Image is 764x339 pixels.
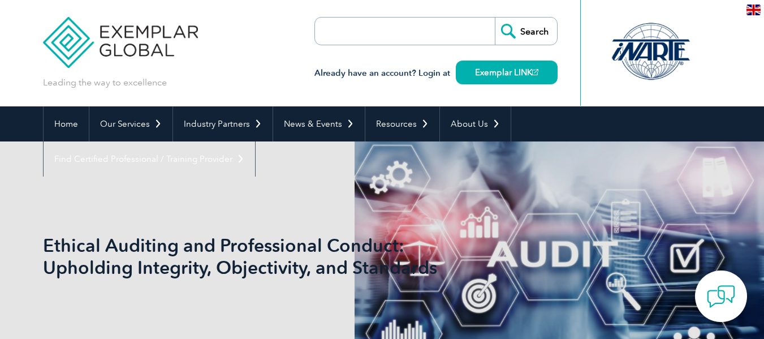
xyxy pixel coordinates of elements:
[746,5,761,15] img: en
[43,234,477,278] h1: Ethical Auditing and Professional Conduct: Upholding Integrity, Objectivity, and Standards
[89,106,172,141] a: Our Services
[44,141,255,177] a: Find Certified Professional / Training Provider
[43,76,167,89] p: Leading the way to excellence
[456,61,558,84] a: Exemplar LINK
[273,106,365,141] a: News & Events
[314,66,558,80] h3: Already have an account? Login at
[44,106,89,141] a: Home
[440,106,511,141] a: About Us
[495,18,557,45] input: Search
[365,106,439,141] a: Resources
[707,282,735,311] img: contact-chat.png
[173,106,273,141] a: Industry Partners
[532,69,538,75] img: open_square.png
